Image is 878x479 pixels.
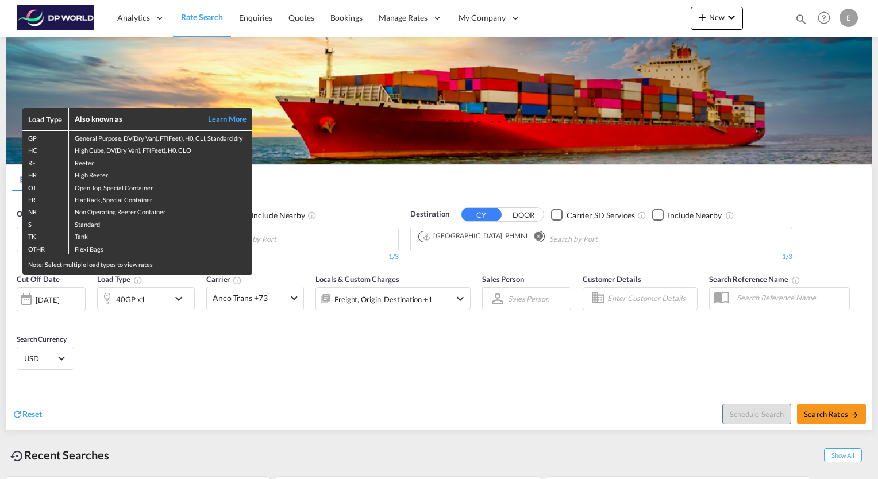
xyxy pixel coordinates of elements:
td: Tank [68,229,252,241]
td: Non Operating Reefer Container [68,204,252,217]
td: OTHR [22,242,68,254]
div: Also known as [75,114,195,124]
td: Reefer [68,156,252,168]
td: Flexi Bags [68,242,252,254]
td: GP [22,131,68,144]
td: General Purpose, DV(Dry Van), FT(Feet), H0, CLI, Standard dry [68,131,252,144]
td: Standard [68,217,252,229]
td: High Cube, DV(Dry Van), FT(Feet), H0, CLO [68,143,252,155]
td: OT [22,180,68,192]
td: High Reefer [68,168,252,180]
a: Learn More [195,114,247,124]
td: HC [22,143,68,155]
td: RE [22,156,68,168]
td: Open Top, Special Container [68,180,252,192]
th: Load Type [22,108,68,130]
div: Note: Select multiple load types to view rates [22,254,252,275]
td: HR [22,168,68,180]
td: Flat Rack, Special Container [68,192,252,204]
td: NR [22,204,68,217]
td: TK [22,229,68,241]
td: S [22,217,68,229]
td: FR [22,192,68,204]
